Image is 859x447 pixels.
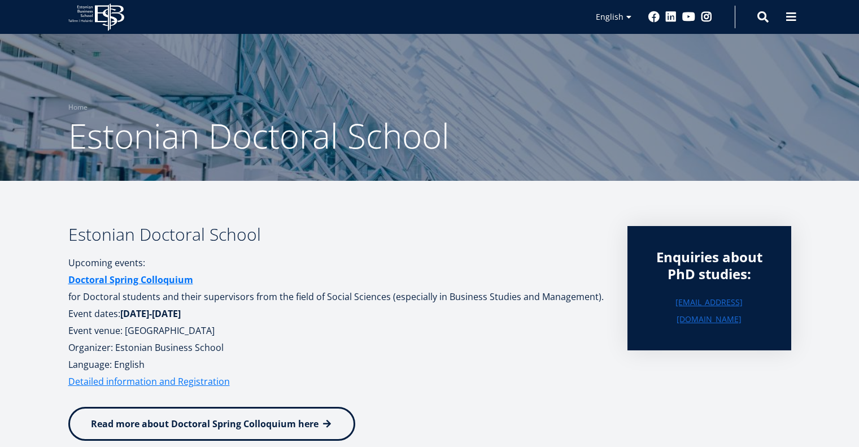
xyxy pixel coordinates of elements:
[648,11,660,23] a: Facebook
[650,249,769,283] div: Enquiries about PhD studies:
[682,11,695,23] a: Youtube
[68,271,605,373] p: for Doctoral students and their supervisors from the field of Social Sciences (especially in Busi...
[650,294,769,328] a: [EMAIL_ADDRESS][DOMAIN_NAME]
[701,11,712,23] a: Instagram
[68,102,88,113] a: Home
[68,254,605,271] p: Upcoming events:
[665,11,677,23] a: Linkedin
[68,112,450,159] span: Estonian Doctoral School
[68,274,193,286] strong: Doctoral Spring Colloquium
[68,407,355,441] a: Read more about Doctoral Spring Colloquium here
[91,418,319,430] span: Read more about Doctoral Spring Colloquium here
[68,223,261,246] b: Estonian Doctoral School
[68,373,230,390] a: Detailed information and Registration
[120,307,181,320] strong: [DATE]-[DATE]
[68,271,193,288] a: Doctoral Spring Colloquium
